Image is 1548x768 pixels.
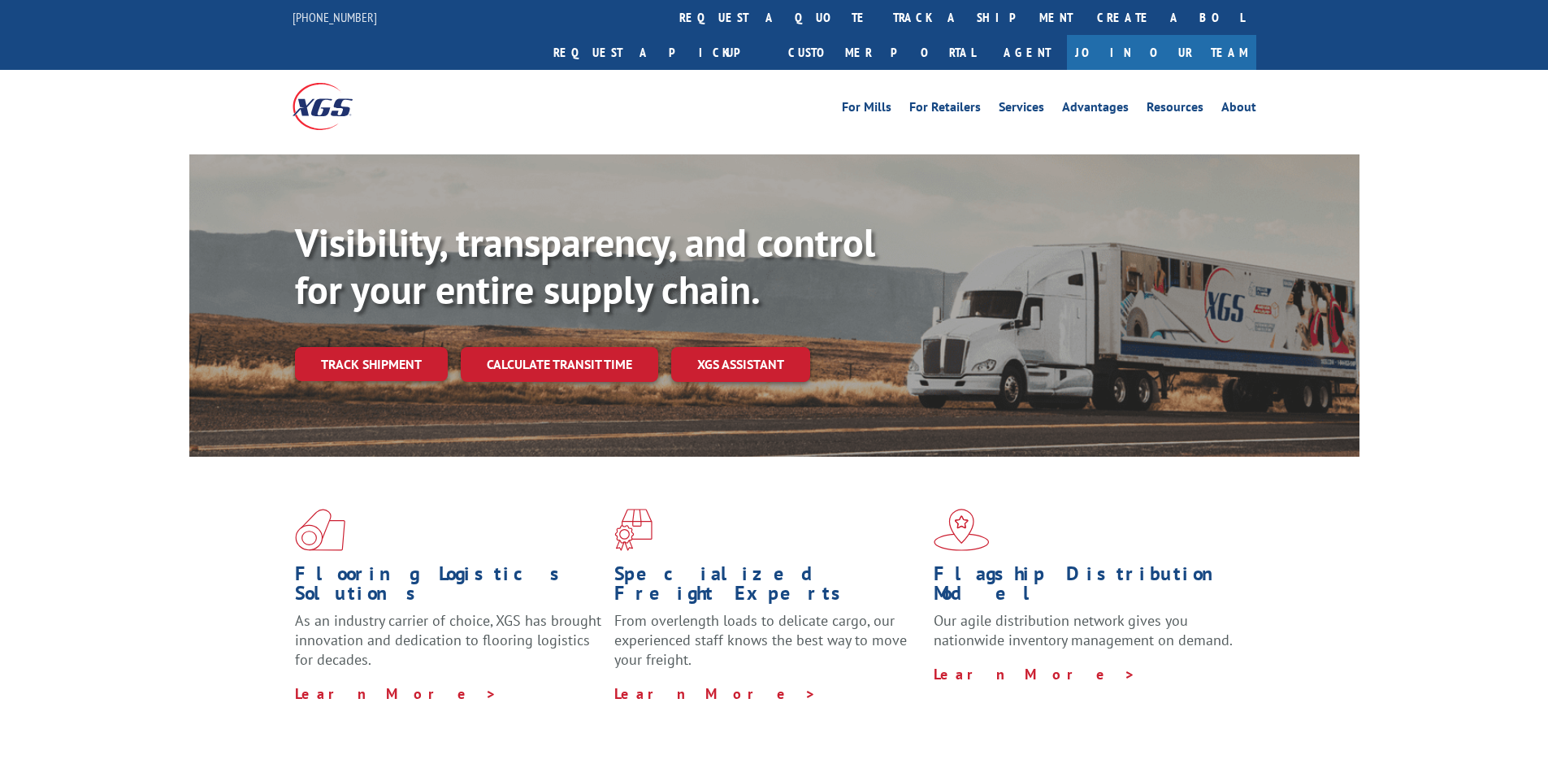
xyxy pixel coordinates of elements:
h1: Flooring Logistics Solutions [295,564,602,611]
span: As an industry carrier of choice, XGS has brought innovation and dedication to flooring logistics... [295,611,601,669]
span: Our agile distribution network gives you nationwide inventory management on demand. [934,611,1233,649]
img: xgs-icon-flagship-distribution-model-red [934,509,990,551]
a: Track shipment [295,347,448,381]
p: From overlength loads to delicate cargo, our experienced staff knows the best way to move your fr... [614,611,921,683]
a: Services [999,101,1044,119]
a: Learn More > [934,665,1136,683]
a: For Mills [842,101,891,119]
b: Visibility, transparency, and control for your entire supply chain. [295,217,875,315]
a: For Retailers [909,101,981,119]
a: Agent [987,35,1067,70]
h1: Specialized Freight Experts [614,564,921,611]
a: Learn More > [614,684,817,703]
a: Learn More > [295,684,497,703]
a: Resources [1147,101,1203,119]
h1: Flagship Distribution Model [934,564,1241,611]
img: xgs-icon-total-supply-chain-intelligence-red [295,509,345,551]
a: Customer Portal [776,35,987,70]
a: Join Our Team [1067,35,1256,70]
a: Advantages [1062,101,1129,119]
a: Calculate transit time [461,347,658,382]
a: Request a pickup [541,35,776,70]
img: xgs-icon-focused-on-flooring-red [614,509,653,551]
a: [PHONE_NUMBER] [293,9,377,25]
a: About [1221,101,1256,119]
a: XGS ASSISTANT [671,347,810,382]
